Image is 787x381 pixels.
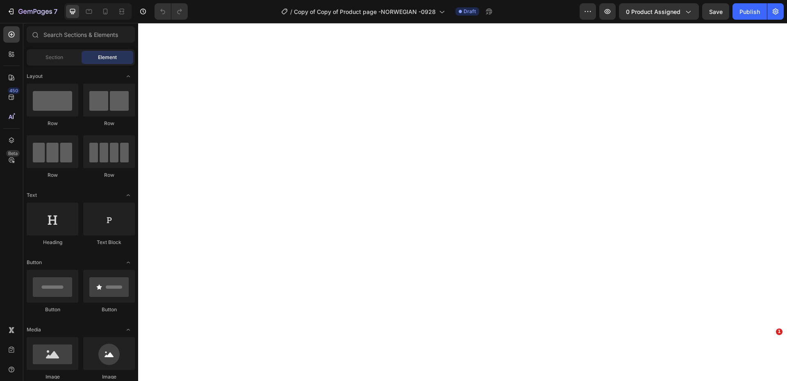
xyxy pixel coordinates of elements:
[619,3,699,20] button: 0 product assigned
[27,26,135,43] input: Search Sections & Elements
[709,8,723,15] span: Save
[98,54,117,61] span: Element
[83,306,135,313] div: Button
[122,256,135,269] span: Toggle open
[155,3,188,20] div: Undo/Redo
[6,150,20,157] div: Beta
[83,120,135,127] div: Row
[83,373,135,381] div: Image
[702,3,729,20] button: Save
[3,3,61,20] button: 7
[83,171,135,179] div: Row
[776,329,782,335] span: 1
[27,239,78,246] div: Heading
[27,373,78,381] div: Image
[122,70,135,83] span: Toggle open
[27,171,78,179] div: Row
[122,189,135,202] span: Toggle open
[27,73,43,80] span: Layout
[27,306,78,313] div: Button
[294,7,436,16] span: Copy of Copy of Product page -NORWEGIAN -0928
[122,323,135,336] span: Toggle open
[27,120,78,127] div: Row
[732,3,767,20] button: Publish
[739,7,760,16] div: Publish
[626,7,680,16] span: 0 product assigned
[45,54,63,61] span: Section
[83,239,135,246] div: Text Block
[54,7,57,16] p: 7
[138,23,787,381] iframe: Design area
[464,8,476,15] span: Draft
[759,341,779,360] iframe: Intercom live chat
[8,87,20,94] div: 450
[290,7,292,16] span: /
[27,259,42,266] span: Button
[27,326,41,333] span: Media
[27,192,37,199] span: Text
